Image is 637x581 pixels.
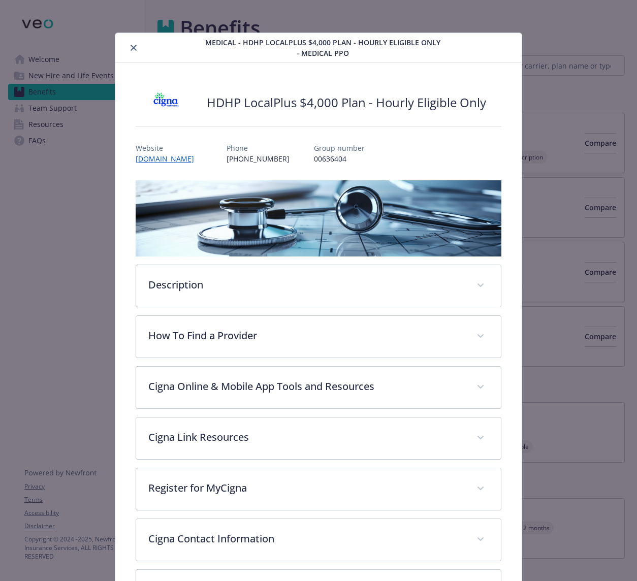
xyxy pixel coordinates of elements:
p: Group number [314,143,365,153]
p: Phone [227,143,290,153]
p: [PHONE_NUMBER] [227,153,290,164]
div: Cigna Online & Mobile App Tools and Resources [136,367,501,408]
div: How To Find a Provider [136,316,501,358]
h2: HDHP LocalPlus $4,000 Plan - Hourly Eligible Only [207,94,486,111]
div: Description [136,265,501,307]
p: Cigna Contact Information [148,531,465,546]
p: Website [136,143,202,153]
div: Cigna Contact Information [136,519,501,561]
p: Cigna Online & Mobile App Tools and Resources [148,379,465,394]
div: Cigna Link Resources [136,417,501,459]
span: Medical - HDHP LocalPlus $4,000 Plan - Hourly Eligible Only - Medical PPO [203,37,442,58]
p: How To Find a Provider [148,328,465,343]
p: Register for MyCigna [148,480,465,496]
div: Register for MyCigna [136,468,501,510]
a: [DOMAIN_NAME] [136,154,202,164]
p: 00636404 [314,153,365,164]
img: banner [136,180,502,256]
img: CIGNA [136,87,197,118]
p: Cigna Link Resources [148,430,465,445]
p: Description [148,277,465,293]
button: close [128,42,140,54]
